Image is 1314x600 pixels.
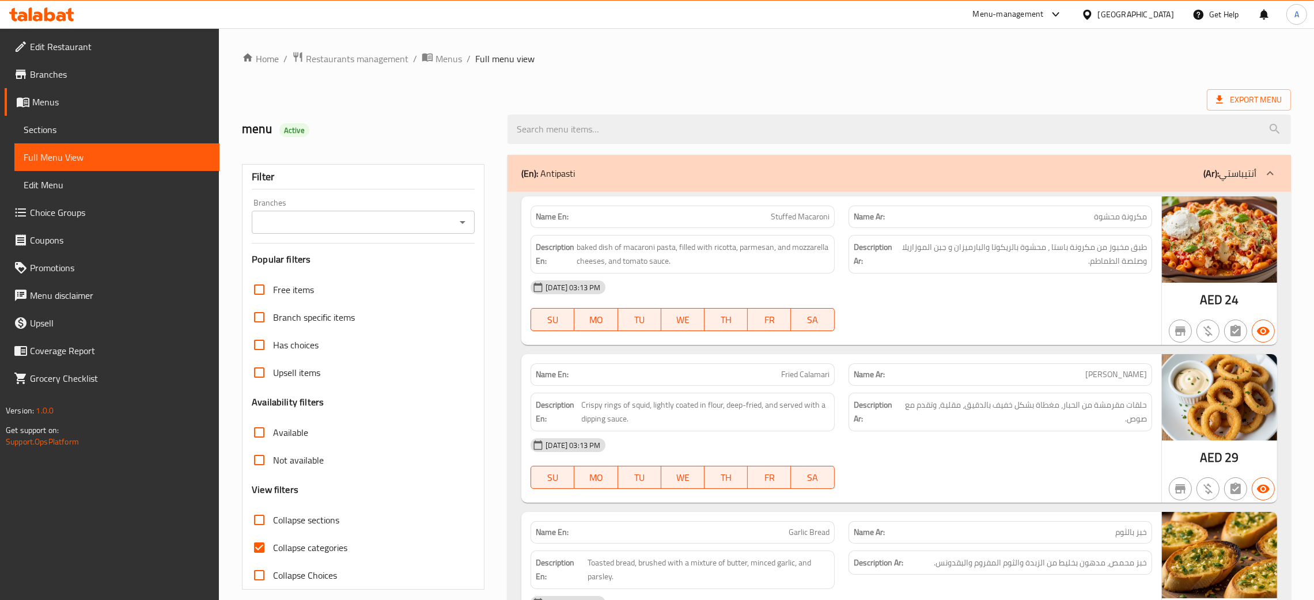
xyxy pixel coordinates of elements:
span: Full Menu View [24,150,210,164]
span: Menus [32,95,210,109]
span: Choice Groups [30,206,210,219]
span: Coupons [30,233,210,247]
span: Collapse sections [273,513,339,527]
a: Choice Groups [5,199,219,226]
span: SA [796,469,830,486]
span: 24 [1225,288,1239,311]
a: Restaurants management [292,51,408,66]
li: / [283,52,287,66]
p: Antipasti [521,166,575,180]
a: Full Menu View [14,143,219,171]
span: Restaurants management [306,52,408,66]
button: SU [531,308,574,331]
span: TH [709,469,743,486]
span: خبز محمص، مدهون بخليط من الزبدة والثوم المفروم والبقدونس. [934,556,1147,570]
span: Coverage Report [30,344,210,358]
span: Sections [24,123,210,136]
span: Export Menu [1216,93,1282,107]
button: WE [661,466,705,489]
h2: menu [242,120,494,138]
strong: Description Ar: [854,398,899,426]
button: SA [791,308,834,331]
button: Available [1252,477,1275,500]
strong: Description En: [536,556,585,584]
div: Filter [252,165,475,189]
strong: Description Ar: [854,556,903,570]
button: Purchased item [1196,477,1220,500]
button: TU [618,466,661,489]
a: Coverage Report [5,337,219,364]
span: Free items [273,283,314,297]
button: FR [748,466,791,489]
span: TU [623,312,657,328]
h3: Availability filters [252,396,324,409]
span: Stuffed Macaroni [771,211,830,223]
p: أنتيباستي [1203,166,1256,180]
a: Upsell [5,309,219,337]
span: Toasted bread, brushed with a mixture of butter, minced garlic, and parsley. [588,556,830,584]
span: [DATE] 03:13 PM [541,440,605,451]
span: Upsell [30,316,210,330]
strong: Name Ar: [854,211,885,223]
button: Purchased item [1196,320,1220,343]
span: [PERSON_NAME] [1085,369,1147,381]
h3: Popular filters [252,253,475,266]
button: SU [531,466,574,489]
button: WE [661,308,705,331]
li: / [413,52,417,66]
button: TH [705,466,748,489]
span: Promotions [30,261,210,275]
span: AED [1200,288,1222,311]
a: Coupons [5,226,219,254]
img: Stuffed_Macaroni638908765869400272.jpg [1162,196,1277,283]
a: Promotions [5,254,219,282]
a: Menu disclaimer [5,282,219,309]
a: Branches [5,60,219,88]
a: Sections [14,116,219,143]
span: 1.0.0 [36,403,54,418]
button: Available [1252,320,1275,343]
span: Edit Menu [24,178,210,192]
span: 29 [1225,446,1239,469]
div: Menu-management [973,7,1044,21]
span: Fried Calamari [781,369,830,381]
span: Crispy rings of squid, lightly coated in flour, deep-fried, and served with a dipping sauce. [582,398,830,426]
div: Active [279,123,309,137]
strong: Name Ar: [854,526,885,538]
span: Active [279,125,309,136]
span: Collapse Choices [273,568,337,582]
button: Not has choices [1224,477,1247,500]
span: Collapse categories [273,541,347,555]
span: SU [536,469,570,486]
a: Edit Restaurant [5,33,219,60]
span: SU [536,312,570,328]
span: [DATE] 03:13 PM [541,282,605,293]
span: TU [623,469,657,486]
b: (En): [521,165,538,182]
span: TH [709,312,743,328]
span: FR [752,469,786,486]
button: Not branch specific item [1169,320,1192,343]
span: Export Menu [1207,89,1291,111]
span: Full menu view [475,52,535,66]
span: AED [1200,446,1222,469]
button: SA [791,466,834,489]
span: Branches [30,67,210,81]
strong: Name En: [536,369,569,381]
span: Version: [6,403,34,418]
span: Edit Restaurant [30,40,210,54]
span: Grocery Checklist [30,371,210,385]
button: TU [618,308,661,331]
button: Not branch specific item [1169,477,1192,500]
span: مكرونة محشوة [1094,211,1147,223]
a: Support.OpsPlatform [6,434,79,449]
input: search [508,115,1291,144]
span: WE [666,312,700,328]
span: FR [752,312,786,328]
span: Menus [436,52,462,66]
span: طبق مخبوز من مكرونة باستا ، محشوة بالريكوتا والبارميزان و جبن الموزاريلا وصلصة الطماطم. [896,240,1147,268]
span: Branch specific items [273,310,355,324]
strong: Name En: [536,526,569,538]
span: MO [579,312,613,328]
span: حلقات مقرمشة من الحبار، مغطاة بشكل خفيف بالدقيق، مقلية، وتقدم مع صوص. [902,398,1147,426]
